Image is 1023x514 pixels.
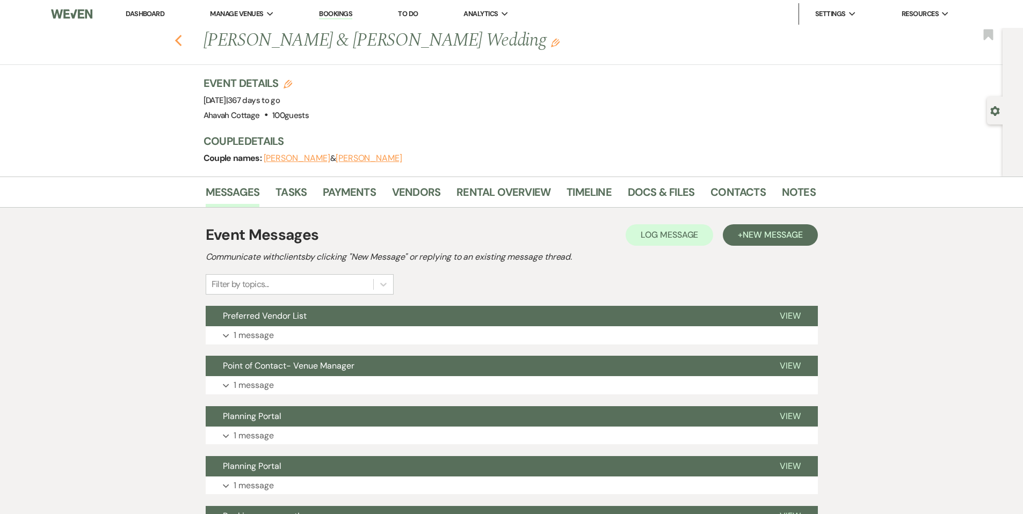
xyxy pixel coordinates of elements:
a: To Do [398,9,418,18]
button: View [763,406,818,427]
p: 1 message [234,378,274,392]
span: 367 days to go [228,95,280,106]
span: Settings [815,9,846,19]
button: View [763,456,818,476]
button: Point of Contact- Venue Manager [206,356,763,376]
span: Log Message [641,229,698,240]
button: 1 message [206,326,818,344]
button: Log Message [626,224,713,246]
span: Planning Portal [223,460,281,472]
h1: [PERSON_NAME] & [PERSON_NAME] Wedding [204,28,685,54]
button: 1 message [206,427,818,445]
p: 1 message [234,429,274,443]
span: & [264,153,402,164]
span: View [780,360,801,371]
a: Bookings [319,9,352,19]
span: Preferred Vendor List [223,310,307,321]
button: View [763,356,818,376]
span: Resources [902,9,939,19]
button: View [763,306,818,326]
span: Planning Portal [223,410,281,422]
p: 1 message [234,479,274,493]
h3: Couple Details [204,134,805,149]
button: Edit [551,38,560,47]
span: View [780,410,801,422]
span: View [780,310,801,321]
a: Contacts [710,183,766,207]
a: Tasks [275,183,307,207]
span: [DATE] [204,95,280,106]
span: Manage Venues [210,9,263,19]
span: Couple names: [204,152,264,164]
button: [PERSON_NAME] [264,154,330,163]
a: Notes [782,183,816,207]
span: New Message [743,229,802,240]
span: Ahavah Cottage [204,110,260,121]
button: Planning Portal [206,456,763,476]
button: 1 message [206,376,818,394]
div: Filter by topics... [212,278,269,291]
span: | [226,95,280,106]
a: Timeline [567,183,612,207]
button: Preferred Vendor List [206,306,763,326]
img: Weven Logo [51,3,92,25]
button: Open lead details [990,105,1000,115]
a: Messages [206,183,260,207]
button: +New Message [723,224,817,246]
a: Dashboard [126,9,164,18]
p: 1 message [234,328,274,342]
button: [PERSON_NAME] [336,154,402,163]
span: View [780,460,801,472]
h1: Event Messages [206,224,319,246]
button: Planning Portal [206,406,763,427]
h3: Event Details [204,76,309,91]
a: Docs & Files [628,183,694,207]
button: 1 message [206,476,818,495]
span: Point of Contact- Venue Manager [223,360,354,371]
span: Analytics [463,9,498,19]
a: Payments [323,183,376,207]
span: 100 guests [272,110,309,121]
a: Rental Overview [456,183,550,207]
a: Vendors [392,183,440,207]
h2: Communicate with clients by clicking "New Message" or replying to an existing message thread. [206,251,818,263]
